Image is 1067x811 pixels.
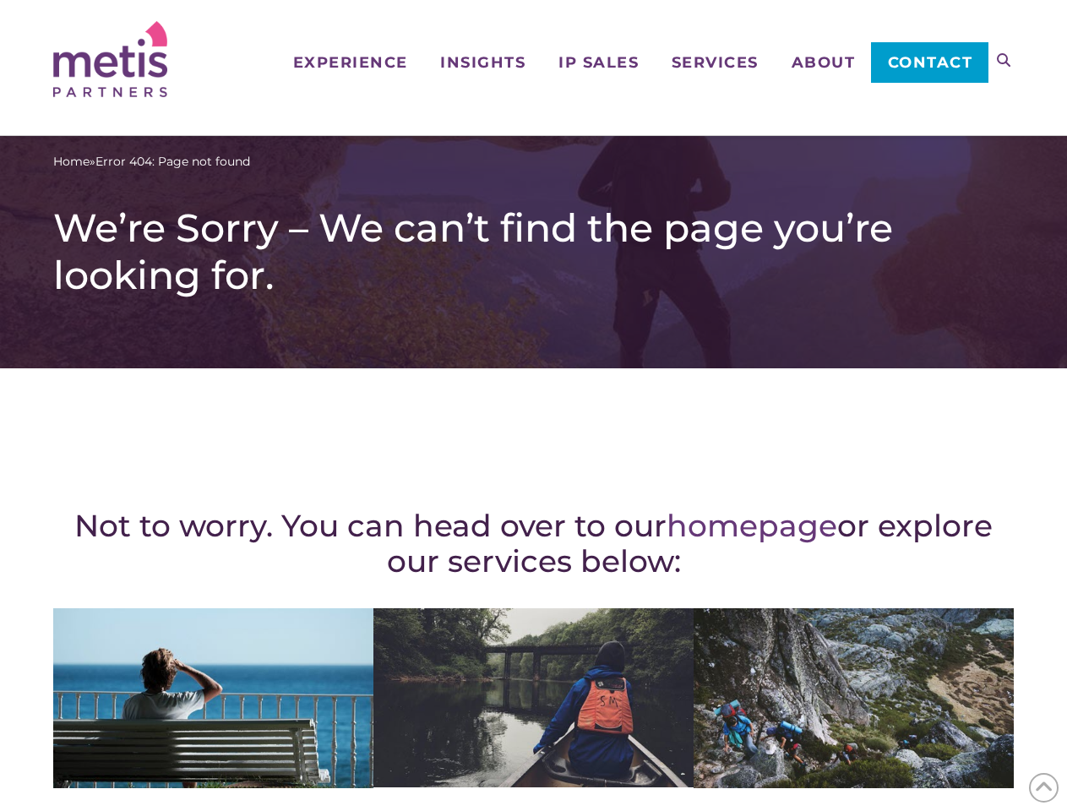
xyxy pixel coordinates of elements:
[667,507,837,544] a: homepage
[53,204,1014,299] h1: We’re Sorry – We can’t find the page you’re looking for.
[53,153,90,171] a: Home
[888,55,973,70] span: Contact
[440,55,525,70] span: Insights
[53,21,167,97] img: Metis Partners
[293,55,408,70] span: Experience
[558,55,639,70] span: IP Sales
[95,153,250,171] span: Error 404: Page not found
[1029,773,1059,803] span: Back to Top
[672,55,759,70] span: Services
[871,42,988,83] a: Contact
[53,153,250,171] span: »
[53,508,1014,579] h2: Not to worry. You can head over to our or explore our services below:
[792,55,856,70] span: About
